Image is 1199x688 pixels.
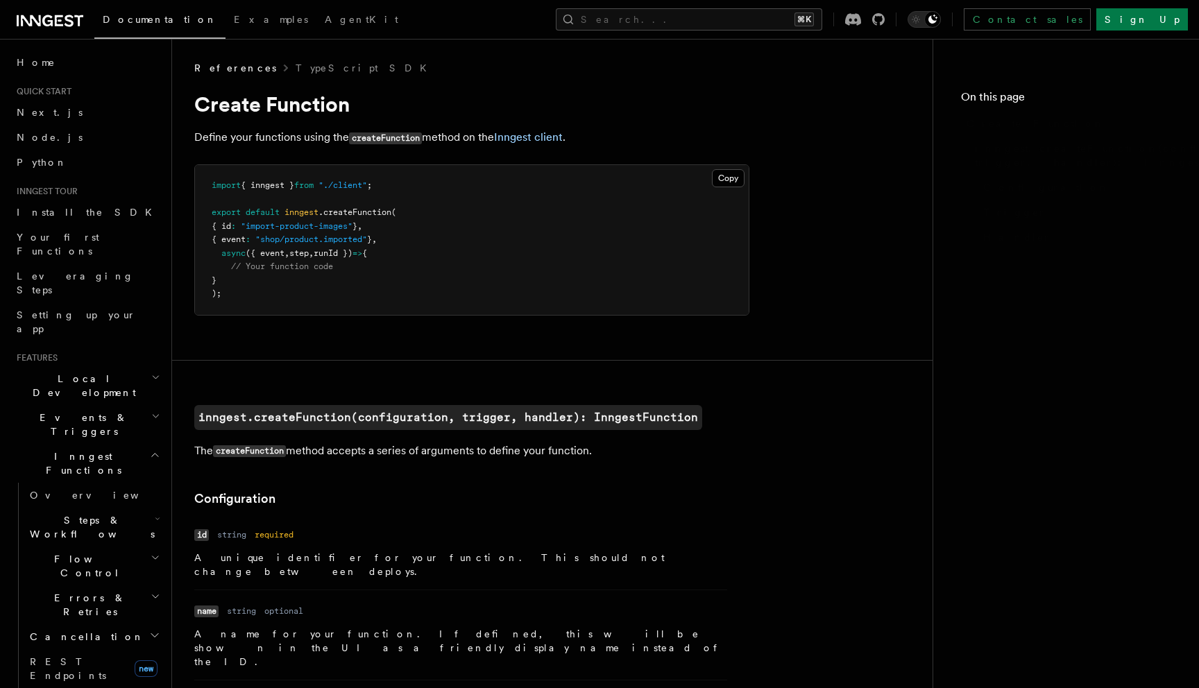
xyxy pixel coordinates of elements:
[135,660,158,677] span: new
[217,529,246,540] dd: string
[978,225,1171,250] a: Handler
[24,483,163,508] a: Overview
[284,207,318,217] span: inngest
[964,8,1091,31] a: Contact sales
[309,248,314,258] span: ,
[24,649,163,688] a: REST Endpointsnew
[11,200,163,225] a: Install the SDK
[241,221,352,231] span: "import-product-images"
[296,61,435,75] a: TypeScript SDK
[246,207,280,217] span: default
[17,132,83,143] span: Node.js
[11,352,58,363] span: Features
[11,225,163,264] a: Your first Functions
[24,630,144,644] span: Cancellation
[556,8,822,31] button: Search...⌘K
[11,444,163,483] button: Inngest Functions
[983,180,1109,194] span: Configuration
[24,547,163,585] button: Flow Control
[318,180,367,190] span: "./client"
[983,230,1051,244] span: Handler
[11,86,71,97] span: Quick start
[30,490,173,501] span: Overview
[194,92,749,117] h1: Create Function
[246,248,284,258] span: ({ event
[367,234,372,244] span: }
[212,207,241,217] span: export
[212,221,231,231] span: { id
[194,605,219,617] code: name
[24,624,163,649] button: Cancellation
[24,513,155,541] span: Steps & Workflows
[1096,8,1188,31] a: Sign Up
[241,180,294,190] span: { inngest }
[961,89,1171,111] h4: On this page
[221,248,246,258] span: async
[17,157,67,168] span: Python
[24,508,163,547] button: Steps & Workflows
[11,150,163,175] a: Python
[255,234,367,244] span: "shop/product.imported"
[194,489,275,508] a: Configuration
[226,4,316,37] a: Examples
[11,411,151,438] span: Events & Triggers
[961,111,1171,136] a: Create Function
[11,100,163,125] a: Next.js
[289,248,309,258] span: step
[325,14,398,25] span: AgentKit
[17,309,136,334] span: Setting up your app
[194,551,727,578] p: A unique identifier for your function. This should not change between deploys.
[213,445,286,457] code: createFunction
[794,12,814,26] kbd: ⌘K
[11,405,163,444] button: Events & Triggers
[11,302,163,341] a: Setting up your app
[284,248,289,258] span: ,
[194,128,749,148] p: Define your functions using the method on the .
[17,232,99,257] span: Your first Functions
[227,605,256,617] dd: string
[30,656,106,681] span: REST Endpoints
[231,221,236,231] span: :
[94,4,226,39] a: Documentation
[234,14,308,25] span: Examples
[314,248,352,258] span: runId })
[367,180,372,190] span: ;
[316,4,407,37] a: AgentKit
[978,175,1171,200] a: Configuration
[357,221,362,231] span: ,
[362,248,367,258] span: {
[908,11,941,28] button: Toggle dark mode
[194,627,727,669] p: A name for your function. If defined, this will be shown in the UI as a friendly display name ins...
[194,441,749,461] p: The method accepts a series of arguments to define your function.
[231,261,333,271] span: // Your function code
[194,405,702,430] a: inngest.createFunction(configuration, trigger, handler): InngestFunction
[372,234,377,244] span: ,
[712,169,745,187] button: Copy
[11,186,78,197] span: Inngest tour
[17,55,56,69] span: Home
[255,529,294,540] dd: required
[212,275,216,285] span: }
[11,449,150,477] span: Inngest Functions
[212,180,241,190] span: import
[318,207,391,217] span: .createFunction
[24,585,163,624] button: Errors & Retries
[194,529,209,541] code: id
[11,372,151,399] span: Local Development
[967,117,1105,130] span: Create Function
[11,264,163,302] a: Leveraging Steps
[11,366,163,405] button: Local Development
[264,605,303,617] dd: optional
[212,289,221,298] span: );
[11,125,163,150] a: Node.js
[194,61,276,75] span: References
[294,180,314,190] span: from
[246,234,250,244] span: :
[17,107,83,118] span: Next.js
[17,207,160,218] span: Install the SDK
[978,200,1171,225] a: Trigger
[352,248,362,258] span: =>
[212,234,246,244] span: { event
[969,136,1171,175] a: inngest.createFunction(configuration, trigger, handler): InngestFunction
